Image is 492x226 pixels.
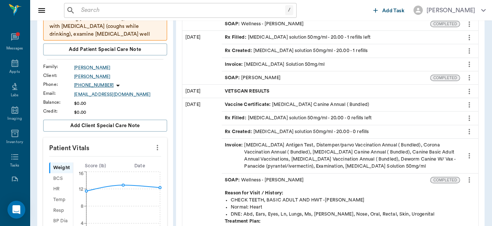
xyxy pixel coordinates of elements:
a: [PERSON_NAME] [74,64,167,71]
div: / [285,5,293,15]
div: $0.00 [74,100,167,107]
div: Appts [9,69,20,75]
span: COMPLETED [431,177,460,183]
tspan: 4 [81,221,84,226]
div: [MEDICAL_DATA] Solution 50mg/ml [225,61,325,68]
button: Add Task [370,3,408,17]
div: Resp [49,205,73,216]
div: Wellness - [PERSON_NAME] [225,20,304,28]
div: Normal: Heart [231,204,475,211]
div: [MEDICAL_DATA] solution 50mg/ml - 20.00 - 1 refills left [225,34,371,41]
div: Credit : [43,108,74,114]
div: BCS [49,173,73,184]
div: HR [49,184,73,195]
strong: Reason for Visit / History: [225,191,283,195]
span: Add patient Special Care Note [69,45,141,54]
div: Open Intercom Messenger [7,201,25,219]
div: Messages [6,46,23,51]
div: Family : [43,63,74,70]
a: [EMAIL_ADDRESS][DOMAIN_NAME] [74,91,167,98]
div: [MEDICAL_DATA] solution 50mg/ml - 20.00 - 0 refills left [225,114,372,122]
div: Client : [43,72,74,79]
span: Rx Filled : [225,114,248,122]
span: Rx Created : [225,47,253,54]
div: Labs [11,93,19,98]
div: [MEDICAL_DATA] solution 50mg/ml - 20.00 - 1 refills [225,47,368,54]
span: Rx Filled : [225,34,248,41]
div: Score ( lb ) [73,162,118,169]
button: [PERSON_NAME] [408,3,492,17]
tspan: 16 [79,171,83,176]
p: When doing [MEDICAL_DATA], be careful with [MEDICAL_DATA] (coughs while drinking), examine [MEDIC... [49,15,161,46]
div: DNE: Abd, Ears, Eyes, Ln, Lungs, Ms, [PERSON_NAME], Nose, Oral, Rectal, Skin, Urogenital [231,211,475,218]
button: more [463,18,475,30]
span: Vaccine Certificate : [225,101,272,108]
button: more [151,141,163,154]
span: Invoice : [225,61,244,68]
a: [PERSON_NAME] [74,73,167,80]
span: Rx Created : [225,128,253,135]
button: more [463,45,475,57]
div: Balance : [43,99,74,106]
button: more [463,58,475,71]
div: Tasks [10,163,19,168]
div: [MEDICAL_DATA] Canine Annual ( Bundled) [225,101,369,108]
button: Add patient Special Care Note [43,43,167,55]
p: [PHONE_NUMBER] [74,82,114,88]
button: more [463,174,475,186]
p: Patient Vitals [43,138,167,156]
div: Email : [43,90,74,97]
button: more [463,149,475,162]
span: SOAP : [225,177,241,184]
span: COMPLETED [431,75,460,81]
span: Invoice : [225,142,244,170]
div: [DATE] [182,85,222,98]
div: [DATE] [182,31,222,84]
div: $0.00 [74,109,167,116]
button: Close drawer [34,3,49,18]
div: Wellness - [PERSON_NAME] [225,177,304,184]
span: SOAP : [225,74,241,81]
span: Add client Special Care Note [70,122,140,130]
div: [MEDICAL_DATA] solution 50mg/ml - 20.00 - 0 refills [225,128,369,135]
span: SOAP : [225,20,241,28]
button: Add client Special Care Note [43,120,167,132]
div: Imaging [7,116,22,122]
div: [PERSON_NAME] [426,6,475,15]
strong: Treatment Plan: [225,219,261,223]
button: more [463,71,475,84]
div: [MEDICAL_DATA] Antigen Test, Distemper/parvo Vaccination Annual ( Bundled), Corona Vaccination An... [225,142,457,170]
div: [PERSON_NAME] [225,74,281,81]
tspan: 8 [81,204,83,209]
div: CHECK TEETH, BASIC ADULT AND HWT -[PERSON_NAME] [231,197,475,204]
div: Inventory [6,139,23,145]
span: COMPLETED [431,21,460,27]
button: more [463,125,475,138]
div: Temp [49,194,73,205]
input: Search [78,5,285,16]
button: more [463,112,475,125]
div: Phone : [43,81,74,88]
div: Date [118,162,162,169]
span: VETSCAN RESULTS [225,88,271,95]
div: Weight [49,162,73,173]
button: more [463,85,475,98]
button: more [463,99,475,111]
tspan: 12 [79,187,83,191]
button: more [463,31,475,44]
